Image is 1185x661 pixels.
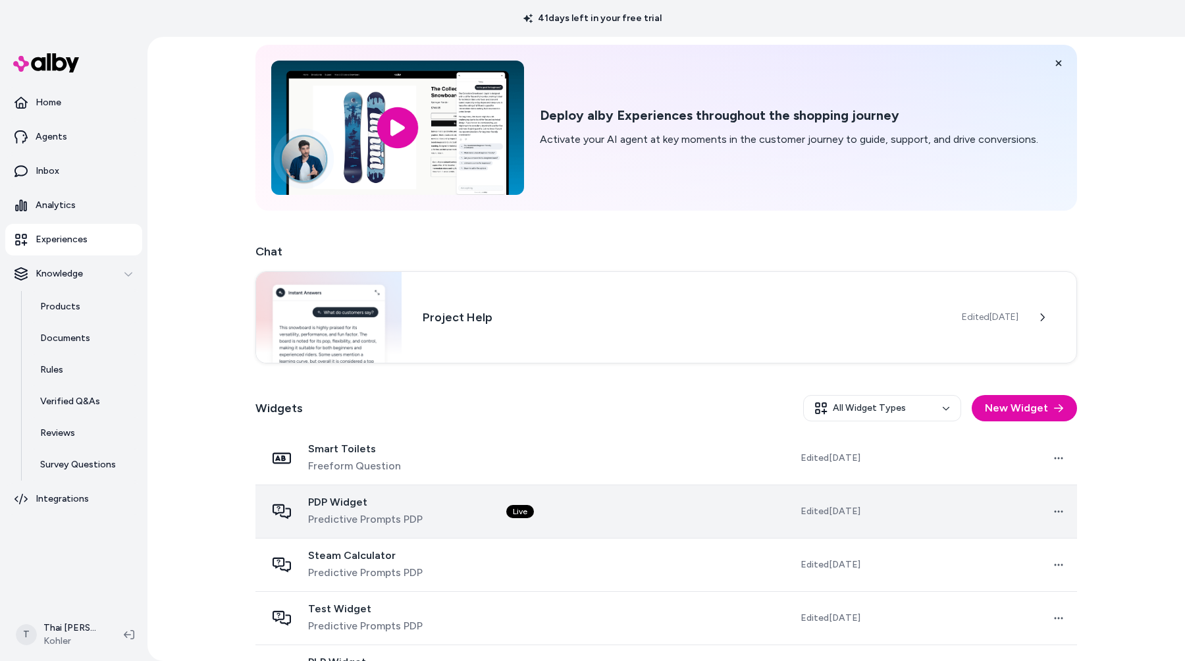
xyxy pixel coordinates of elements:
[27,449,142,481] a: Survey Questions
[27,386,142,417] a: Verified Q&As
[5,483,142,515] a: Integrations
[43,621,103,635] p: Thai [PERSON_NAME]
[308,565,423,581] span: Predictive Prompts PDP
[40,332,90,345] p: Documents
[40,300,80,313] p: Products
[36,96,61,109] p: Home
[27,354,142,386] a: Rules
[40,363,63,377] p: Rules
[5,87,142,119] a: Home
[40,427,75,440] p: Reviews
[308,618,423,634] span: Predictive Prompts PDP
[8,614,113,656] button: TThai [PERSON_NAME]Kohler
[5,258,142,290] button: Knowledge
[255,242,1077,261] h2: Chat
[540,132,1038,147] p: Activate your AI agent at key moments in the customer journey to guide, support, and drive conver...
[36,130,67,144] p: Agents
[540,107,1038,124] h2: Deploy alby Experiences throughout the shopping journey
[36,165,59,178] p: Inbox
[255,399,303,417] h2: Widgets
[27,323,142,354] a: Documents
[256,272,402,363] img: Chat widget
[255,271,1077,363] a: Chat widgetProject HelpEdited[DATE]
[506,505,534,518] div: Live
[5,190,142,221] a: Analytics
[5,224,142,255] a: Experiences
[36,492,89,506] p: Integrations
[423,308,941,327] h3: Project Help
[308,458,401,474] span: Freeform Question
[40,458,116,471] p: Survey Questions
[13,53,79,72] img: alby Logo
[36,199,76,212] p: Analytics
[801,452,860,465] span: Edited [DATE]
[308,512,423,527] span: Predictive Prompts PDP
[36,233,88,246] p: Experiences
[40,395,100,408] p: Verified Q&As
[801,558,860,571] span: Edited [DATE]
[803,395,961,421] button: All Widget Types
[308,496,423,509] span: PDP Widget
[5,155,142,187] a: Inbox
[5,121,142,153] a: Agents
[962,311,1018,324] span: Edited [DATE]
[308,549,423,562] span: Steam Calculator
[27,291,142,323] a: Products
[972,395,1077,421] button: New Widget
[27,417,142,449] a: Reviews
[16,624,37,645] span: T
[308,602,423,616] span: Test Widget
[43,635,103,648] span: Kohler
[801,612,860,625] span: Edited [DATE]
[801,505,860,518] span: Edited [DATE]
[515,12,670,25] p: 41 days left in your free trial
[308,442,401,456] span: Smart Toilets
[36,267,83,280] p: Knowledge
